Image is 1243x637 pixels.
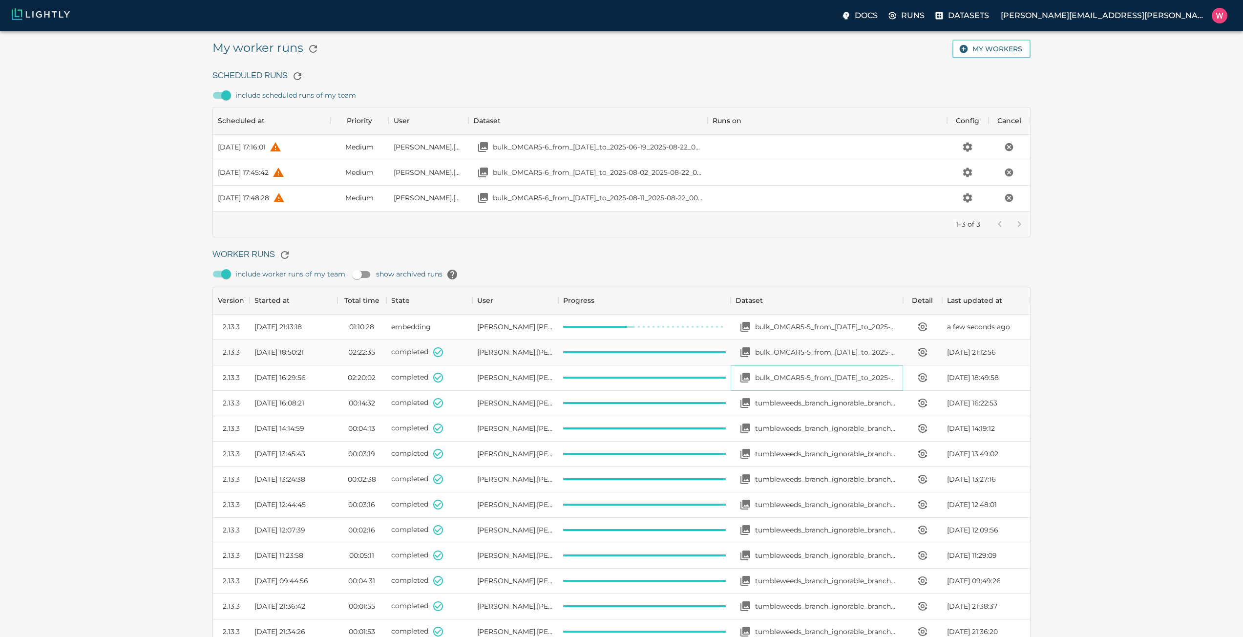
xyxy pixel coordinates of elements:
div: 2.13.3 [223,525,240,535]
span: completed [391,601,428,610]
span: William Maio (Bonsairobotics) [477,576,553,586]
button: Open your dataset bulk_OMCAR5-5_from_2025-08-18_to_2025-08-18_2025-08-21_23-14-42 [736,368,755,387]
div: Total time [337,287,386,314]
span: William Maio (Bonsairobotics) [394,142,463,152]
span: William Maio (Bonsairobotics) [477,601,553,611]
div: 2.13.3 [223,627,240,637]
div: Detail [912,287,933,314]
button: State set to COMPLETED [428,495,448,514]
label: Datasets [932,7,993,24]
button: State set to COMPLETED [428,596,448,616]
div: 2.13.3 [223,500,240,510]
span: [DATE] 16:08:21 [254,398,304,408]
h6: Worker Runs [212,245,1031,265]
button: View worker run detail [913,342,932,362]
div: Scheduled at [213,107,330,134]
span: completed [391,474,428,483]
button: Open your dataset tumbleweeds_branch_ignorable_branch_bee_box_cropped_set_2025-01-01_2025-08-20_1... [736,546,755,565]
span: show archived runs [376,265,462,284]
span: [DATE] 16:22:53 [947,398,997,408]
div: Last updated at [947,287,1002,314]
h5: My worker runs [212,39,323,59]
div: Progress [558,287,731,314]
time: 02:20:02 [348,373,376,382]
a: Open your dataset bulk_OMCAR5-5_from_2025-08-18_to_2025-08-18_2025-08-21_23-14-42bulk_OMCAR5-5_fr... [736,368,898,387]
time: a few seconds ago [947,322,1010,332]
span: [DATE] 21:34:26 [254,627,305,637]
a: Open your dataset tumbleweeds_branch_ignorable_branch_bee_box_cropped_set_2025-01-01_2025-08-20_2... [736,444,898,464]
div: Version [213,287,250,314]
span: [DATE] 18:50:21 [254,347,304,357]
span: [DATE] 11:29:09 [947,551,997,560]
div: 2.13.3 [223,601,240,611]
div: Cancel [997,107,1021,134]
time: 00:01:55 [349,601,375,611]
time: 01:10:28 [349,322,374,332]
span: completed [391,627,428,636]
button: Open your dataset bulk_OMCAR5-6_from_2025-08-02_to_2025-08-02_2025-08-22_00-20-13 [473,163,493,182]
span: completed [391,424,428,432]
p: tumbleweeds_branch_ignorable_branch_bee_box_cropped_set_2025-01-01_2025-08-20_16-10-20 [755,576,898,586]
button: View worker run detail [913,571,932,591]
div: 2.13.3 [223,373,240,382]
a: Open your dataset tumbleweeds_branch_ignorable_branch_bee_box_cropped_set_2025-01-01_2025-08-20_1... [736,546,898,565]
button: Open your dataset bulk_OMCAR5-5_from_2025-07-17_to_2025-07-17_2025-08-21_23-15-09 [736,317,755,337]
button: Cancel the scheduled run [1000,138,1018,156]
button: Open your dataset tumbleweeds_branch_ignorable_branch_bee_box_cropped_set_2025-01-01_2025-08-20_2... [736,444,755,464]
div: Dataset [731,287,903,314]
button: State set to COMPLETED [428,444,448,464]
button: Open your dataset tumbleweeds_branch_ignorable_branch_bee_box_cropped_set_2025-01-01_2025-08-20_1... [736,571,755,591]
span: [DATE] 16:29:56 [254,373,306,382]
p: tumbleweeds_branch_ignorable_branch_bee_box_cropped_set_2025-08-01_2025-08-20_04-12-37 [755,627,898,637]
label: Docs [839,7,882,24]
span: William Maio (Bonsairobotics) [477,474,553,484]
span: Medium [345,142,374,152]
button: View worker run detail [913,495,932,514]
button: View worker run detail [913,317,932,337]
button: Open your dataset tumbleweeds_branch_ignorable_branch_bee_box_cropped_set_2025-07-01_2025-08-20_1... [736,520,755,540]
time: 00:04:13 [348,424,375,433]
div: User [477,287,493,314]
a: Open your dataset tumbleweeds_branch_ignorable_branch_bee_box_cropped_set_2025-05-01_2025-08-20_1... [736,495,898,514]
button: Open your dataset tumbleweeds_branch_ignorable_branch_bee_box_cropped_set_2024-09-01_2025-08-20_2... [736,419,755,438]
time: 00:02:38 [348,474,376,484]
p: tumbleweeds_branch_ignorable_branch_bee_box_cropped_set_2025-01-01_2025-08-20_17-44-45 [755,551,898,560]
div: [DATE] 17:48:28 [218,193,269,203]
div: 2.13.3 [223,474,240,484]
span: [DATE] 13:45:43 [254,449,305,459]
p: Runs [901,10,925,21]
p: tumbleweeds_branch_ignorable_branch_bee_box_cropped_set_2025-07-15_2025-08-20_04-23-17 [755,601,898,611]
span: [DATE] 18:49:58 [947,373,999,382]
span: [DATE] 21:12:56 [947,347,996,357]
button: Open your dataset tumbleweeds_branch_ignorable_branch_bee_box_cropped_set_2025-07-15_2025-08-20_0... [736,596,755,616]
p: bulk_OMCAR5-6_from_[DATE]_to_2025-08-11_2025-08-22_00-19-05 [493,193,703,203]
p: tumbleweeds_branch_ignorable_branch_bee_box_cropped_set_2024-09-01_2025-08-20_20-51-53 [755,424,898,433]
button: View worker run detail [913,444,932,464]
span: William Maio (Bonsairobotics) [477,525,553,535]
div: Priority [330,107,389,134]
span: William Maio (Bonsairobotics) [477,398,553,408]
span: Medium [345,193,374,203]
div: Version [218,287,244,314]
button: Cancel the scheduled run [1000,164,1018,181]
p: tumbleweeds_branch_ignorable_branch_bee_box_cropped_set_2025-07-01_2025-08-20_18-57-49 [755,525,898,535]
button: Open your dataset tumbleweeds_branch_ignorable_branch_bee_box_cropped_set_2022-01-01_2025-08-20_2... [736,393,755,413]
button: State set to COMPLETED [428,571,448,591]
button: My workers [952,40,1031,59]
div: State [391,287,410,314]
div: 2.13.3 [223,322,240,332]
img: Lightly [12,8,70,20]
div: Started at [254,287,290,314]
div: Scheduled at [218,107,265,134]
a: Open your dataset bulk_OMCAR5-6_from_2025-06-19_to_2025-06-19_2025-08-22_00-08-48bulk_OMCAR5-6_fr... [473,137,703,157]
span: William Maio (Bonsairobotics) [394,193,463,203]
h6: Scheduled Runs [212,66,1031,86]
div: Priority [347,107,372,134]
div: Config [956,107,979,134]
div: Last updated at [942,287,1030,314]
time: 00:02:16 [348,525,375,535]
button: Open your dataset tumbleweeds_branch_ignorable_branch_bee_box_cropped_set_2025-03-01_2025-08-20_2... [736,469,755,489]
button: View worker run detail [913,546,932,565]
button: View worker run detail [913,368,932,387]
